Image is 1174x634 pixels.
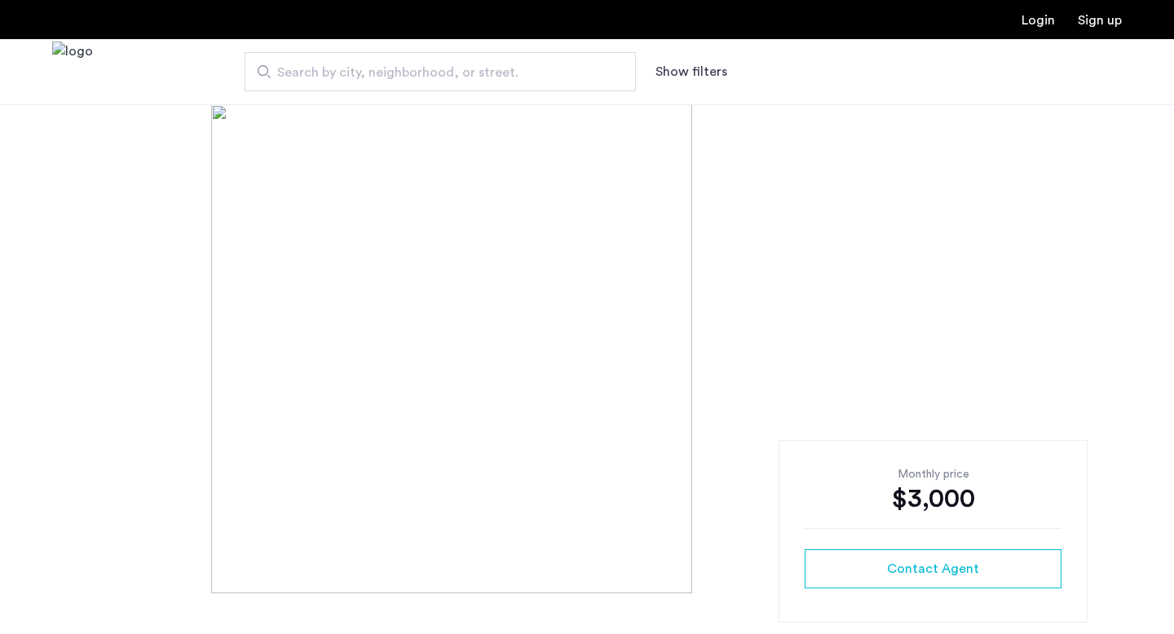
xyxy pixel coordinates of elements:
button: button [805,549,1061,588]
div: Monthly price [805,466,1061,482]
input: Apartment Search [245,52,636,91]
a: Cazamio Logo [52,42,93,103]
span: Search by city, neighborhood, or street. [277,63,590,82]
span: Contact Agent [887,559,979,579]
img: [object%20Object] [211,104,963,593]
img: logo [52,42,93,103]
a: Login [1022,14,1055,27]
button: Show or hide filters [655,62,727,81]
a: Registration [1078,14,1122,27]
div: $3,000 [805,482,1061,515]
